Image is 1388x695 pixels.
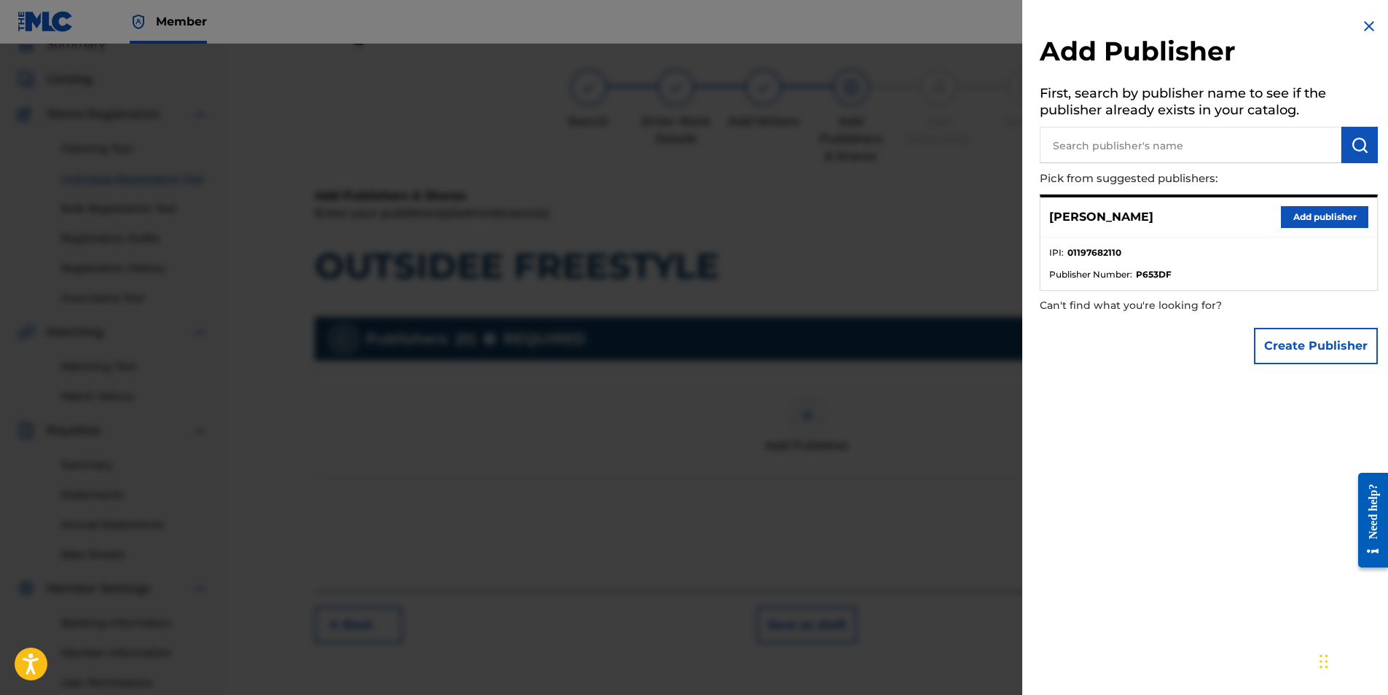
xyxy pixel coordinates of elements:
img: MLC Logo [17,11,74,32]
img: Search Works [1351,136,1368,154]
span: Publisher Number : [1049,268,1132,281]
strong: P653DF [1136,268,1172,281]
p: Pick from suggested publishers: [1040,163,1295,195]
span: Member [156,13,207,30]
iframe: Chat Widget [1315,625,1388,695]
input: Search publisher's name [1040,127,1341,163]
strong: 01197682110 [1067,246,1121,259]
button: Add publisher [1281,206,1368,228]
h5: First, search by publisher name to see if the publisher already exists in your catalog. [1040,81,1378,127]
span: IPI : [1049,246,1064,259]
p: [PERSON_NAME] [1049,208,1153,226]
div: Drag [1320,640,1328,683]
iframe: Resource Center [1347,462,1388,579]
p: Can't find what you're looking for? [1040,291,1295,321]
button: Create Publisher [1254,328,1378,364]
img: Top Rightsholder [130,13,147,31]
h2: Add Publisher [1040,35,1378,72]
